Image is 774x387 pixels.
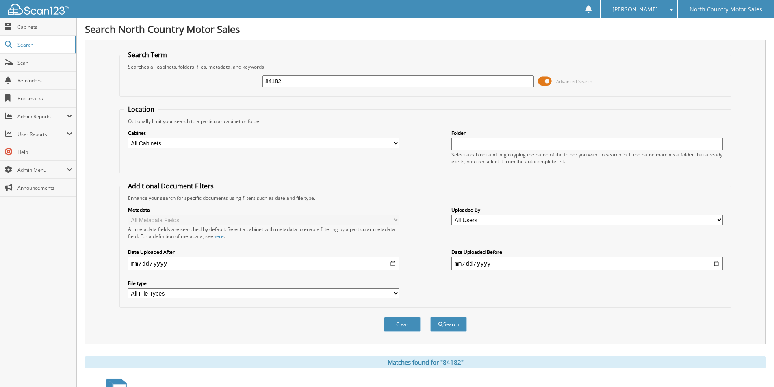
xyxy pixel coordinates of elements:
[556,78,592,84] span: Advanced Search
[124,105,158,114] legend: Location
[17,184,72,191] span: Announcements
[451,130,723,136] label: Folder
[128,280,399,287] label: File type
[17,166,67,173] span: Admin Menu
[124,63,727,70] div: Searches all cabinets, folders, files, metadata, and keywords
[128,249,399,255] label: Date Uploaded After
[17,24,72,30] span: Cabinets
[17,131,67,138] span: User Reports
[451,249,723,255] label: Date Uploaded Before
[8,4,69,15] img: scan123-logo-white.svg
[430,317,467,332] button: Search
[128,130,399,136] label: Cabinet
[124,118,727,125] div: Optionally limit your search to a particular cabinet or folder
[17,95,72,102] span: Bookmarks
[17,149,72,156] span: Help
[451,151,723,165] div: Select a cabinet and begin typing the name of the folder you want to search in. If the name match...
[451,257,723,270] input: end
[85,22,766,36] h1: Search North Country Motor Sales
[384,317,421,332] button: Clear
[124,50,171,59] legend: Search Term
[128,257,399,270] input: start
[213,233,224,240] a: here
[17,77,72,84] span: Reminders
[17,41,71,48] span: Search
[85,356,766,368] div: Matches found for "84182"
[612,7,658,12] span: [PERSON_NAME]
[128,226,399,240] div: All metadata fields are searched by default. Select a cabinet with metadata to enable filtering b...
[17,113,67,120] span: Admin Reports
[124,195,727,201] div: Enhance your search for specific documents using filters such as date and file type.
[689,7,762,12] span: North Country Motor Sales
[128,206,399,213] label: Metadata
[451,206,723,213] label: Uploaded By
[124,182,218,190] legend: Additional Document Filters
[17,59,72,66] span: Scan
